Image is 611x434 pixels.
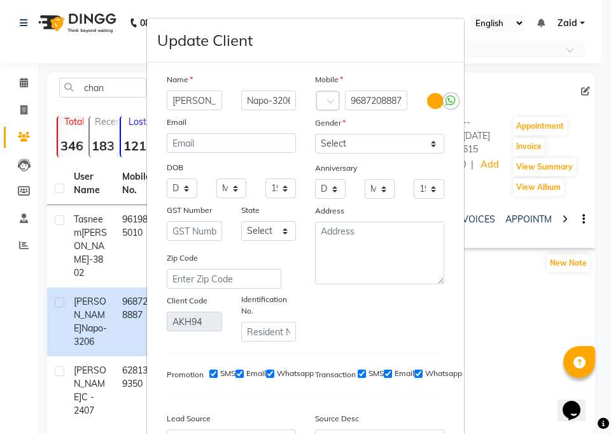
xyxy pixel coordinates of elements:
[315,163,357,174] label: Anniversary
[425,368,462,379] label: Whatsapp
[167,312,222,331] input: Client Code
[315,205,344,217] label: Address
[167,295,207,307] label: Client Code
[315,369,356,380] label: Transaction
[167,133,296,153] input: Email
[395,368,414,379] label: Email
[167,413,211,424] label: Lead Source
[241,90,297,110] input: Last Name
[246,368,266,379] label: Email
[167,369,204,380] label: Promotion
[167,162,183,173] label: DOB
[315,413,359,424] label: Source Desc
[277,368,314,379] label: Whatsapp
[558,383,598,421] iframe: chat widget
[315,74,343,85] label: Mobile
[241,294,297,317] label: Identification No.
[315,117,346,129] label: Gender
[345,90,407,110] input: Mobile
[167,252,198,264] label: Zip Code
[167,74,193,85] label: Name
[220,368,235,379] label: SMS
[241,322,297,342] input: Resident No. or Any Id
[167,269,281,289] input: Enter Zip Code
[167,90,222,110] input: First Name
[167,117,186,128] label: Email
[157,29,253,52] h4: Update Client
[241,205,260,216] label: State
[167,221,222,241] input: GST Number
[167,205,212,216] label: GST Number
[369,368,384,379] label: SMS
